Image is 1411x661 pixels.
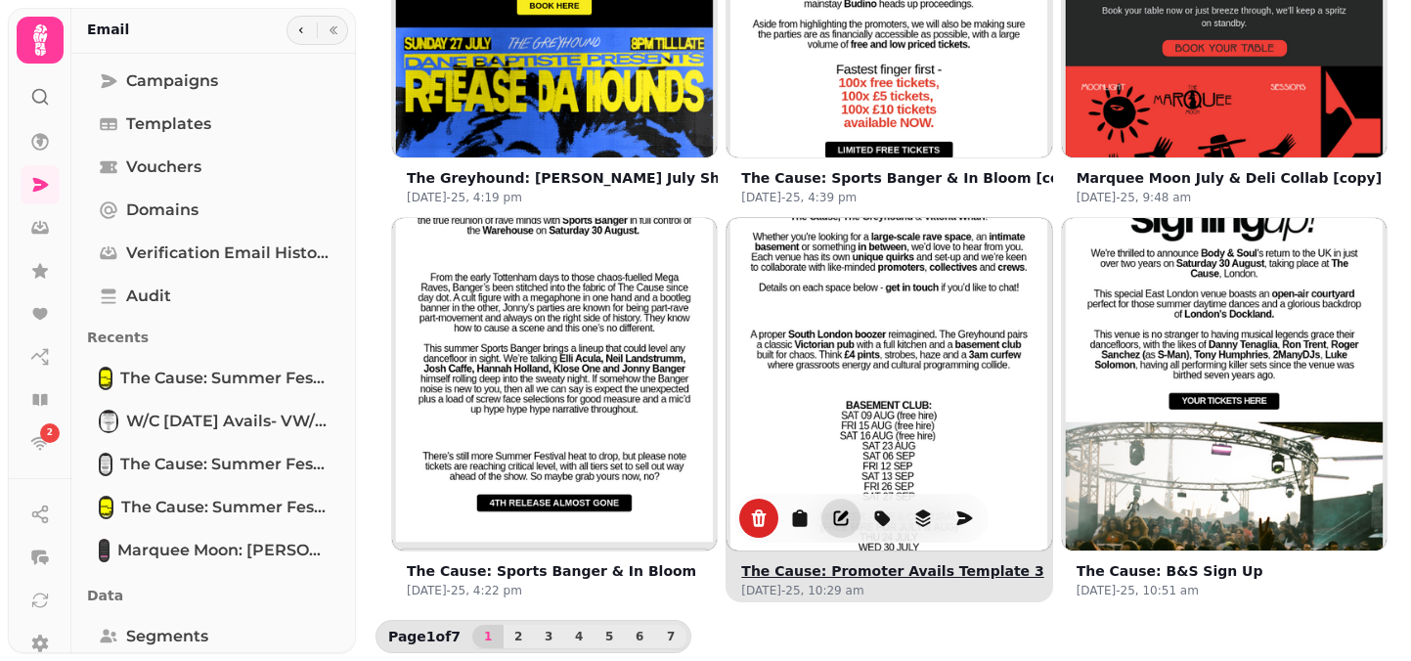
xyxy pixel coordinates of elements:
[87,62,340,101] a: Campaigns
[121,496,329,519] span: The Cause: Summer Fest, [DATE], MM birthday
[541,631,556,642] span: 3
[533,625,564,648] button: 3
[87,20,129,39] h2: Email
[380,627,468,646] p: Page 1 of 7
[87,445,340,484] a: The Cause: Summer Fest, Halloween, MM birthday [clone]The Cause: Summer Fest, [DATE], MM birthday...
[87,277,340,316] a: Audit
[624,625,655,648] button: 6
[472,625,504,648] button: 1
[126,242,329,265] span: Verification email history
[821,499,860,538] button: edit
[503,625,534,648] button: 2
[21,423,60,463] a: 2
[87,191,340,230] a: Domains
[126,155,201,179] span: Vouchers
[601,631,617,642] span: 5
[480,631,496,642] span: 1
[126,285,171,308] span: Audit
[126,198,198,222] span: Domains
[87,320,340,355] p: Recents
[945,499,984,538] button: edit
[741,190,1036,205] p: [DATE]-25, 4:39 pm
[120,453,329,476] span: The Cause: Summer Fest, [DATE], MM birthday [clone]
[741,583,1036,598] p: [DATE]-25, 10:29 am
[407,561,696,581] button: The Cause: Sports Banger & In Bloom
[101,498,111,517] img: The Cause: Summer Fest, Halloween, MM birthday
[655,625,686,648] button: 7
[407,583,702,598] p: [DATE]-25, 4:22 pm
[739,499,778,538] button: delete
[47,426,53,440] span: 2
[1077,168,1382,188] button: Marquee Moon July & Deli Collab [copy]
[101,369,110,388] img: The Cause: Summer Fest, Halloween, MM birthday [clone]
[1077,190,1372,205] p: [DATE]-25, 9:48 am
[780,499,819,538] button: duplicate
[87,359,340,398] a: The Cause: Summer Fest, Halloween, MM birthday [clone]The Cause: Summer Fest, [DATE], MM birthday...
[904,499,943,538] button: revisions
[741,561,1043,581] button: The Cause: Promoter Avails Template 3
[126,112,211,136] span: Templates
[126,69,218,93] span: Campaigns
[87,234,340,273] a: Verification email history
[510,631,526,642] span: 2
[87,488,340,527] a: The Cause: Summer Fest, Halloween, MM birthdayThe Cause: Summer Fest, [DATE], MM birthday
[101,455,110,474] img: The Cause: Summer Fest, Halloween, MM birthday [clone]
[87,531,340,570] a: Marquee Moon: Grace Sands Residency & Deli x Johnny RedelMarquee Moon: [PERSON_NAME] Residency & ...
[632,631,647,642] span: 6
[117,539,329,562] span: Marquee Moon: [PERSON_NAME] Residency & Deli x [PERSON_NAME]
[87,148,340,187] a: Vouchers
[87,105,340,144] a: Templates
[311,137,798,624] img: The Cause: Sports Banger & In Bloom
[87,402,340,441] a: W/C 11 Aug Avails- VW/GH/ClubW/C [DATE] Avails- VW/GH/Club
[126,625,208,648] span: Segments
[87,617,340,656] a: Segments
[741,168,1084,188] button: The Cause: Sports Banger & In Bloom [copy]
[87,578,340,613] p: Data
[571,631,587,642] span: 4
[1077,561,1263,581] button: The Cause: B&S Sign Up
[101,412,116,431] img: W/C 11 Aug Avails- VW/GH/Club
[645,137,1132,624] img: The Cause: Promoter Avails Template 3
[126,410,329,433] span: W/C [DATE] Avails- VW/GH/Club
[663,631,679,642] span: 7
[594,625,625,648] button: 5
[407,190,702,205] p: [DATE]-25, 4:19 pm
[1077,583,1372,598] p: [DATE]-25, 10:51 am
[862,499,902,538] button: tag
[101,541,108,560] img: Marquee Moon: Grace Sands Residency & Deli x Johnny Redel
[563,625,595,648] button: 4
[472,625,686,648] nav: Pagination
[407,168,784,188] button: The Greyhound: [PERSON_NAME] July Show Push
[120,367,329,390] span: The Cause: Summer Fest, [DATE], MM birthday [clone]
